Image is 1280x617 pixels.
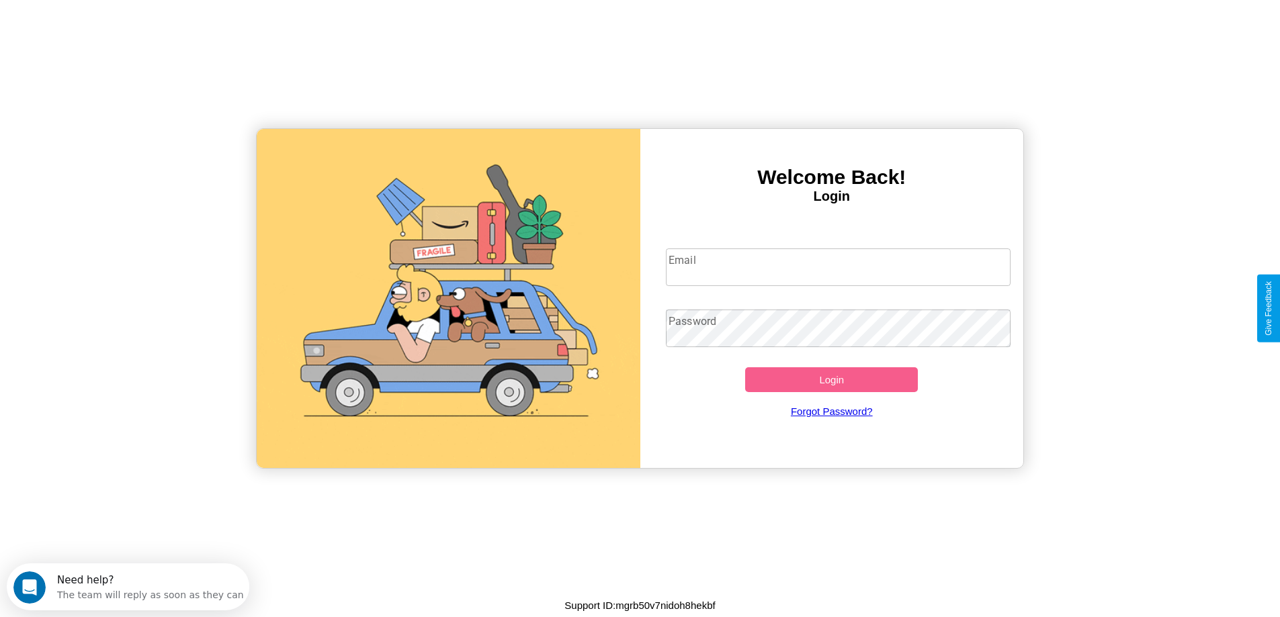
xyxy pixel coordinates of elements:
[745,367,918,392] button: Login
[7,563,249,610] iframe: Intercom live chat discovery launcher
[659,392,1004,430] a: Forgot Password?
[640,166,1024,189] h3: Welcome Back!
[257,129,640,468] img: gif
[564,596,715,614] p: Support ID: mgrb50v7nidoh8hekbf
[13,571,46,604] iframe: Intercom live chat
[640,189,1024,204] h4: Login
[5,5,250,42] div: Open Intercom Messenger
[1264,281,1273,336] div: Give Feedback
[50,11,237,22] div: Need help?
[50,22,237,36] div: The team will reply as soon as they can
